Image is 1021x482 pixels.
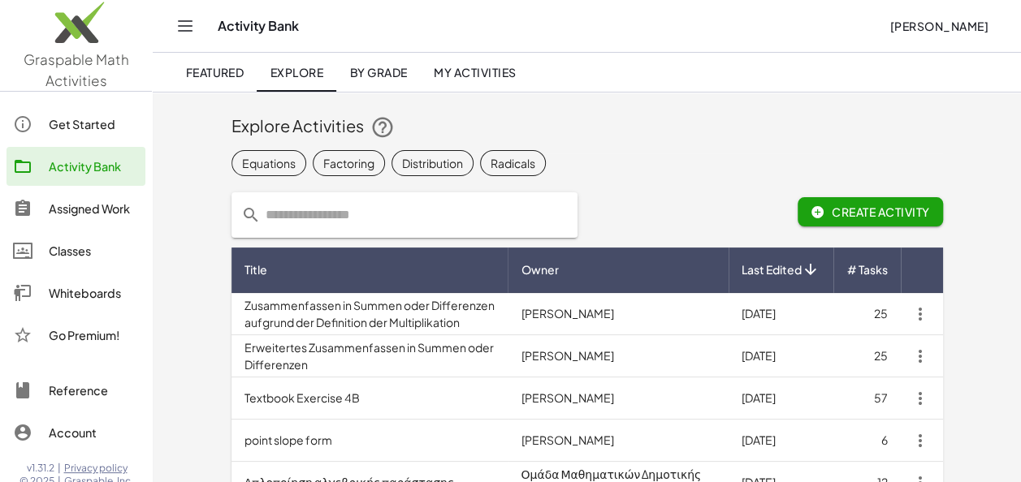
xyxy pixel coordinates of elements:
button: [PERSON_NAME] [876,11,1002,41]
div: Reference [49,381,139,400]
span: v1.31.2 [27,462,54,475]
td: 57 [833,377,901,420]
td: [DATE] [729,335,833,377]
button: Toggle navigation [172,13,198,39]
a: Assigned Work [6,189,145,228]
td: [PERSON_NAME] [508,293,728,335]
td: 25 [833,293,901,335]
span: My Activities [434,65,517,80]
span: Explore [270,65,323,80]
div: Classes [49,241,139,260]
span: Graspable Math Activities [24,50,129,89]
td: [PERSON_NAME] [508,420,728,462]
span: # Tasks [847,261,888,278]
td: [DATE] [729,420,833,462]
td: 6 [833,420,901,462]
div: Explore Activities [231,114,943,140]
a: Activity Bank [6,147,145,186]
div: Assigned Work [49,199,139,218]
td: [PERSON_NAME] [508,377,728,420]
span: [PERSON_NAME] [889,19,989,33]
div: Account [49,423,139,442]
a: Privacy policy [64,462,133,475]
div: Whiteboards [49,283,139,303]
div: Get Started [49,114,139,134]
i: prepended action [241,205,261,225]
td: Textbook Exercise 4B [231,377,508,420]
span: Create Activity [811,204,930,219]
div: Factoring [323,154,374,171]
td: Erweitertes Zusammenfassen in Summen oder Differenzen [231,335,508,377]
td: point slope form [231,420,508,462]
td: [PERSON_NAME] [508,335,728,377]
td: 25 [833,335,901,377]
div: Go Premium! [49,325,139,345]
td: [DATE] [729,293,833,335]
span: By Grade [349,65,407,80]
div: Radicals [491,154,535,171]
span: Owner [521,261,558,278]
a: Get Started [6,105,145,144]
a: Account [6,413,145,452]
a: Whiteboards [6,273,145,312]
td: Zusammenfassen in Summen oder Differenzen aufgrund der Definition der Multiplikation [231,293,508,335]
span: | [58,462,61,475]
div: Distribution [402,154,463,171]
span: Last Edited [742,261,802,278]
div: Equations [242,154,296,171]
span: Featured [185,65,244,80]
td: [DATE] [729,377,833,420]
button: Create Activity [798,197,943,226]
a: Reference [6,371,145,410]
a: Classes [6,231,145,270]
div: Activity Bank [49,157,139,176]
span: Title [244,261,267,278]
